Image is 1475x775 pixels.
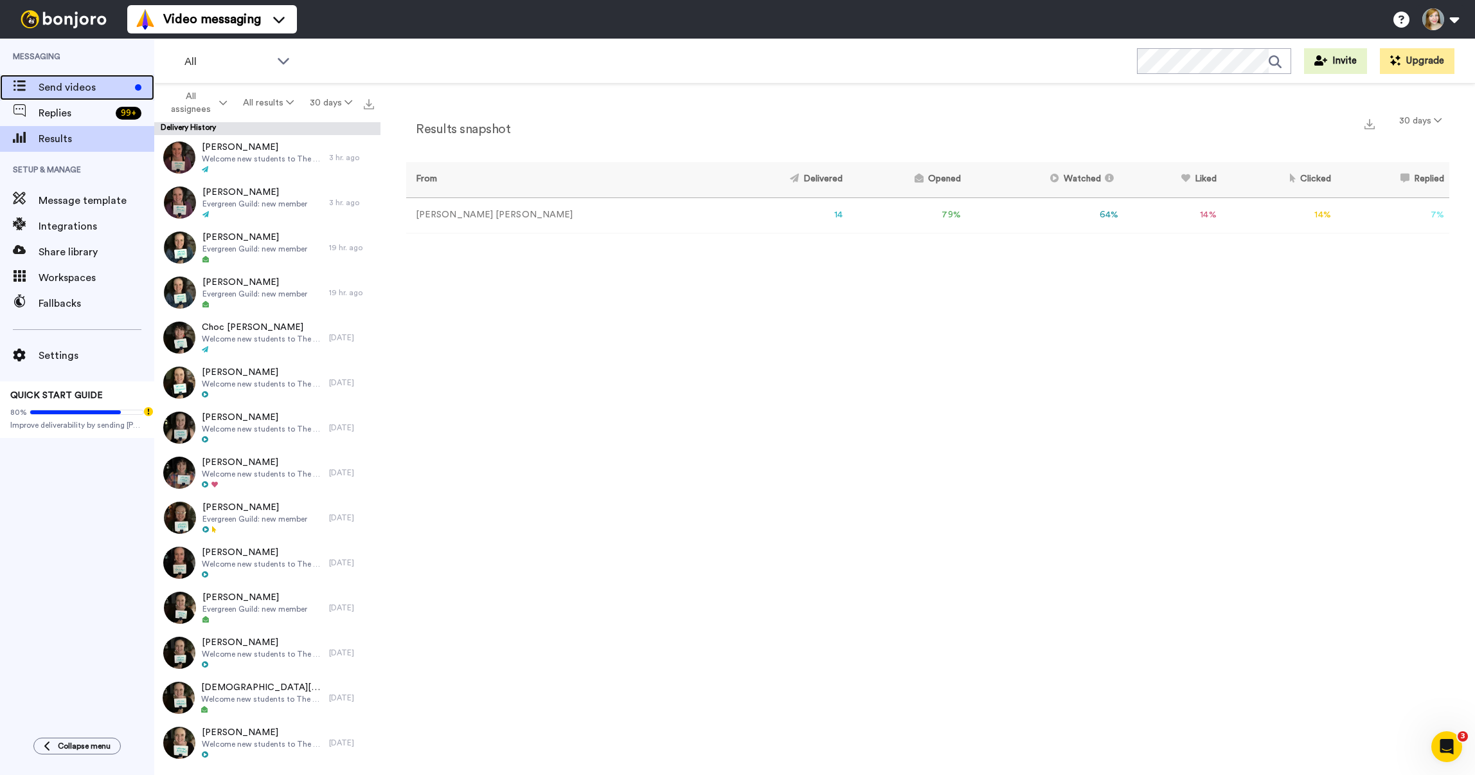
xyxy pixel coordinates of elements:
div: 99 + [116,107,141,120]
span: [PERSON_NAME] [202,141,323,154]
span: Welcome new students to The Course Course [202,739,323,749]
span: Message template [39,193,154,208]
span: [PERSON_NAME] [202,366,323,379]
img: 81fd6628-5c17-4f09-90ff-fc018b905206-thumb.jpg [164,502,196,534]
a: [PERSON_NAME]Welcome new students to The Course Course[DATE] [154,540,380,585]
span: 80% [10,407,27,417]
div: [DATE] [329,378,374,388]
a: Choc [PERSON_NAME]Welcome new students to The Course Course[DATE] [154,315,380,360]
img: 278e9434-5856-4805-965d-d921a7a9bd90-thumb.jpg [163,457,195,489]
span: Evergreen Guild: new member [202,199,307,209]
span: QUICK START GUIDE [10,391,103,400]
th: Opened [848,162,966,197]
a: [PERSON_NAME]Welcome new students to The Course Course[DATE] [154,405,380,450]
th: Clicked [1222,162,1336,197]
span: [PERSON_NAME] [202,411,323,424]
a: [PERSON_NAME]Evergreen Guild: new member3 hr. ago [154,180,380,225]
span: Welcome new students to The Course Course [202,424,323,434]
td: 14 % [1123,197,1222,233]
span: [PERSON_NAME] [202,636,323,649]
span: Welcome new students to The Course Course [202,379,323,389]
a: [PERSON_NAME]Evergreen Guild: new member19 hr. ago [154,270,380,315]
img: eaddba79-4116-4569-9a20-8456d23c8d02-thumb.jpg [163,141,195,174]
td: [PERSON_NAME] [PERSON_NAME] [406,197,719,233]
span: Evergreen Guild: new member [202,244,307,254]
div: [DATE] [329,333,374,343]
h2: Results snapshot [406,122,510,136]
th: Replied [1336,162,1449,197]
td: 64 % [966,197,1123,233]
a: [PERSON_NAME]Welcome new students to The Course Course3 hr. ago [154,135,380,180]
span: Welcome new students to The Course Course [202,649,323,659]
button: Collapse menu [33,738,121,754]
div: Tooltip anchor [143,406,154,417]
div: 3 hr. ago [329,152,374,163]
div: [DATE] [329,423,374,433]
span: [PERSON_NAME] [202,546,323,559]
img: 0b8e1a48-0f0a-49f1-aa08-57ee5134cc24-thumb.jpg [164,232,196,264]
a: [PERSON_NAME]Welcome new students to The Course Course[DATE] [154,360,380,405]
span: Welcome new students to The Course Course [202,559,323,569]
a: [PERSON_NAME]Evergreen Guild: new member19 hr. ago [154,225,380,270]
div: [DATE] [329,738,374,748]
span: [PERSON_NAME] [202,186,307,199]
img: export.svg [1364,119,1375,129]
img: 65539223-fb90-4ba9-a80a-46058607472b-thumb.jpg [164,277,196,309]
th: Watched [966,162,1123,197]
img: 5023bebb-edc8-4af2-88f9-5bd8ea30dd56-thumb.jpg [163,412,195,444]
button: All results [235,91,302,114]
img: f7f25e3a-c7af-402a-8c6b-0fd049fc2d6f-thumb.jpg [163,637,195,669]
a: [DEMOGRAPHIC_DATA][PERSON_NAME]Welcome new students to The Course Course[DATE] [154,675,380,720]
span: [DEMOGRAPHIC_DATA][PERSON_NAME] [201,681,323,694]
span: [PERSON_NAME] [202,276,307,289]
span: All [184,54,271,69]
span: Collapse menu [58,741,111,751]
a: [PERSON_NAME]Welcome new students to The Course Course[DATE] [154,630,380,675]
span: 3 [1458,731,1468,742]
span: Choc [PERSON_NAME] [202,321,323,334]
span: Evergreen Guild: new member [202,514,307,524]
th: Delivered [719,162,848,197]
div: [DATE] [329,513,374,523]
th: From [406,162,719,197]
img: a0de7d5f-43b0-49ef-95b7-cec522782e5d-thumb.jpg [164,187,196,219]
a: [PERSON_NAME]Evergreen Guild: new member[DATE] [154,585,380,630]
img: 4b31e144-2eff-411b-a71f-05f471fafc5b-thumb.jpg [163,682,195,714]
img: 04db745c-c506-4d24-81b6-3948420caa19-thumb.jpg [163,322,195,354]
td: 79 % [848,197,966,233]
div: [DATE] [329,603,374,613]
span: [PERSON_NAME] [202,456,323,469]
span: [PERSON_NAME] [202,726,323,739]
button: 30 days [1391,109,1449,132]
div: [DATE] [329,468,374,478]
a: [PERSON_NAME]Evergreen Guild: new member[DATE] [154,495,380,540]
div: 19 hr. ago [329,287,374,298]
img: fea56975-0d1d-4fba-a958-a9a48fc64353-thumb.jpg [163,727,195,759]
span: Results [39,131,154,147]
span: Improve deliverability by sending [PERSON_NAME]’s from your own email [10,420,144,430]
td: 7 % [1336,197,1449,233]
div: [DATE] [329,648,374,658]
img: 260dabee-b81f-45c3-bf3f-91f2e15eed17-thumb.jpg [163,547,195,579]
th: Liked [1123,162,1222,197]
span: All assignees [165,90,217,116]
span: Welcome new students to The Course Course [202,469,323,479]
span: Workspaces [39,270,154,286]
span: Welcome new students to The Course Course [202,154,323,164]
img: vm-color.svg [135,9,156,30]
div: 19 hr. ago [329,242,374,253]
img: bj-logo-header-white.svg [15,10,112,28]
button: Export a summary of each team member’s results that match this filter now. [1361,114,1379,132]
button: Invite [1304,48,1367,74]
span: [PERSON_NAME] [202,591,307,604]
span: Fallbacks [39,296,154,311]
button: Upgrade [1380,48,1454,74]
span: Settings [39,348,154,363]
iframe: Intercom live chat [1431,731,1462,762]
td: 14 % [1222,197,1336,233]
span: Evergreen Guild: new member [202,604,307,614]
div: Delivery History [154,122,380,135]
img: export.svg [364,99,374,109]
div: [DATE] [329,558,374,568]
